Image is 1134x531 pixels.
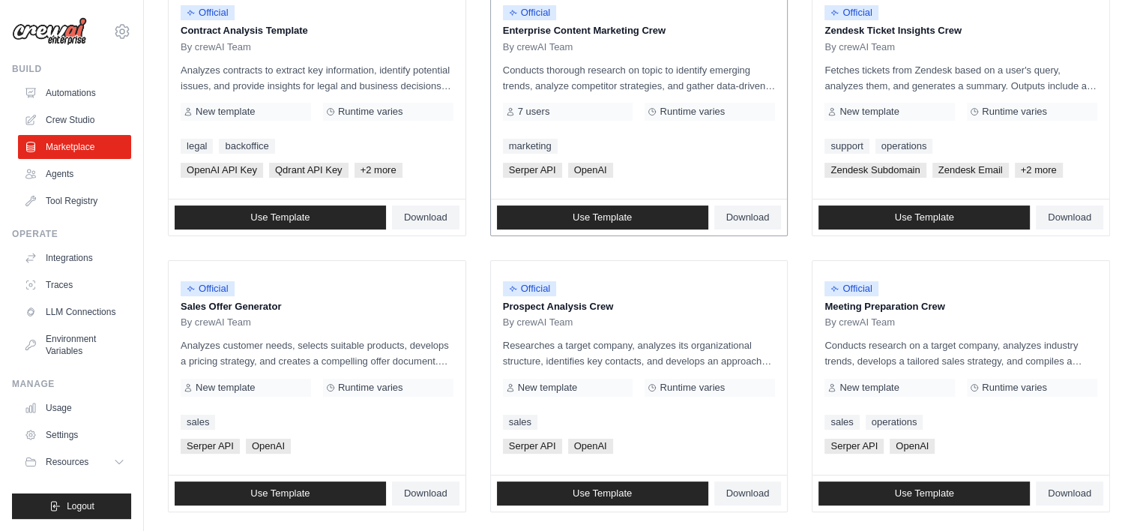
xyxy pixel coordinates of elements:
[866,415,923,430] a: operations
[824,281,878,296] span: Official
[250,211,310,223] span: Use Template
[18,327,131,363] a: Environment Variables
[503,299,776,314] p: Prospect Analysis Crew
[181,5,235,20] span: Official
[818,205,1030,229] a: Use Template
[818,481,1030,505] a: Use Template
[824,415,859,430] a: sales
[181,415,215,430] a: sales
[503,281,557,296] span: Official
[503,23,776,38] p: Enterprise Content Marketing Crew
[824,62,1097,94] p: Fetches tickets from Zendesk based on a user's query, analyzes them, and generates a summary. Out...
[181,281,235,296] span: Official
[895,487,954,499] span: Use Template
[12,378,131,390] div: Manage
[18,246,131,270] a: Integrations
[982,106,1047,118] span: Runtime varies
[518,106,550,118] span: 7 users
[175,481,386,505] a: Use Template
[503,439,562,454] span: Serper API
[660,106,725,118] span: Runtime varies
[1015,163,1063,178] span: +2 more
[181,139,213,154] a: legal
[1048,211,1091,223] span: Download
[196,106,255,118] span: New template
[568,163,613,178] span: OpenAI
[890,439,935,454] span: OpenAI
[269,163,349,178] span: Qdrant API Key
[503,163,562,178] span: Serper API
[392,205,459,229] a: Download
[518,382,577,394] span: New template
[714,205,782,229] a: Download
[1036,481,1103,505] a: Download
[18,162,131,186] a: Agents
[196,382,255,394] span: New template
[503,41,573,53] span: By crewAI Team
[46,456,88,468] span: Resources
[246,439,291,454] span: OpenAI
[824,5,878,20] span: Official
[404,487,447,499] span: Download
[181,299,453,314] p: Sales Offer Generator
[824,299,1097,314] p: Meeting Preparation Crew
[181,23,453,38] p: Contract Analysis Template
[824,439,884,454] span: Serper API
[824,163,926,178] span: Zendesk Subdomain
[568,439,613,454] span: OpenAI
[18,108,131,132] a: Crew Studio
[338,106,403,118] span: Runtime varies
[895,211,954,223] span: Use Template
[181,439,240,454] span: Serper API
[181,316,251,328] span: By crewAI Team
[175,205,386,229] a: Use Template
[660,382,725,394] span: Runtime varies
[18,189,131,213] a: Tool Registry
[573,211,632,223] span: Use Template
[12,63,131,75] div: Build
[573,487,632,499] span: Use Template
[839,382,899,394] span: New template
[392,481,459,505] a: Download
[355,163,402,178] span: +2 more
[250,487,310,499] span: Use Template
[875,139,933,154] a: operations
[824,23,1097,38] p: Zendesk Ticket Insights Crew
[726,487,770,499] span: Download
[497,481,708,505] a: Use Template
[67,500,94,512] span: Logout
[503,316,573,328] span: By crewAI Team
[18,273,131,297] a: Traces
[18,135,131,159] a: Marketplace
[839,106,899,118] span: New template
[18,81,131,105] a: Automations
[18,450,131,474] button: Resources
[503,62,776,94] p: Conducts thorough research on topic to identify emerging trends, analyze competitor strategies, a...
[1048,487,1091,499] span: Download
[181,337,453,369] p: Analyzes customer needs, selects suitable products, develops a pricing strategy, and creates a co...
[338,382,403,394] span: Runtime varies
[181,41,251,53] span: By crewAI Team
[824,41,895,53] span: By crewAI Team
[824,316,895,328] span: By crewAI Team
[18,423,131,447] a: Settings
[181,163,263,178] span: OpenAI API Key
[404,211,447,223] span: Download
[726,211,770,223] span: Download
[503,5,557,20] span: Official
[12,17,87,46] img: Logo
[503,139,558,154] a: marketing
[18,396,131,420] a: Usage
[1036,205,1103,229] a: Download
[714,481,782,505] a: Download
[219,139,274,154] a: backoffice
[12,493,131,519] button: Logout
[824,337,1097,369] p: Conducts research on a target company, analyzes industry trends, develops a tailored sales strate...
[932,163,1009,178] span: Zendesk Email
[181,62,453,94] p: Analyzes contracts to extract key information, identify potential issues, and provide insights fo...
[18,300,131,324] a: LLM Connections
[497,205,708,229] a: Use Template
[824,139,869,154] a: support
[503,415,537,430] a: sales
[503,337,776,369] p: Researches a target company, analyzes its organizational structure, identifies key contacts, and ...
